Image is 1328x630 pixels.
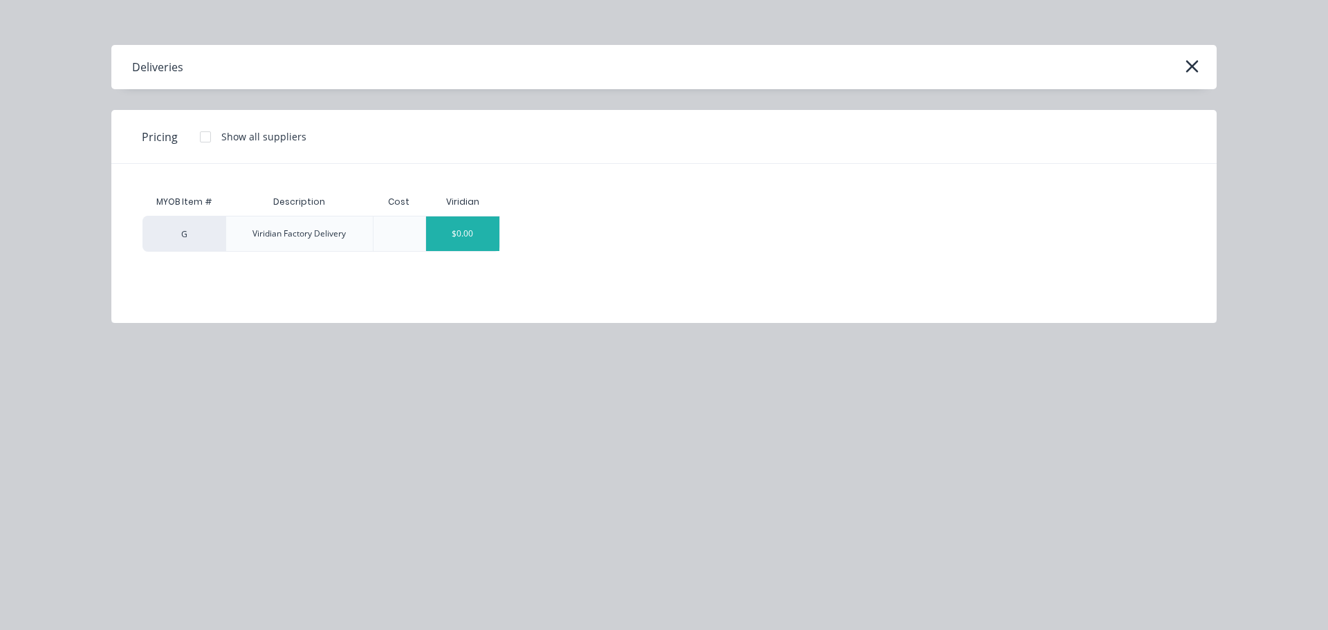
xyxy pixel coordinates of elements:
div: MYOB Item # [142,188,225,216]
span: Pricing [142,129,178,145]
div: Cost [377,185,421,219]
div: $0.00 [426,216,500,251]
div: G [142,216,225,252]
div: Show all suppliers [221,129,306,144]
div: Viridian Factory Delivery [252,228,346,240]
div: Deliveries [132,59,183,75]
div: Viridian [446,196,479,208]
div: Description [262,185,336,219]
